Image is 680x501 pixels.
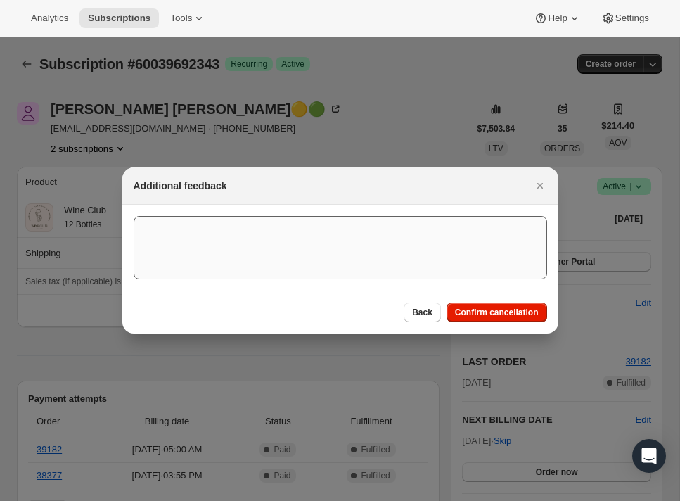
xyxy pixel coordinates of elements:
[525,8,589,28] button: Help
[162,8,214,28] button: Tools
[23,8,77,28] button: Analytics
[632,439,666,473] div: Open Intercom Messenger
[593,8,657,28] button: Settings
[404,303,441,322] button: Back
[134,179,227,193] h2: Additional feedback
[79,8,159,28] button: Subscriptions
[412,307,432,318] span: Back
[31,13,68,24] span: Analytics
[170,13,192,24] span: Tools
[615,13,649,24] span: Settings
[88,13,150,24] span: Subscriptions
[447,303,547,322] button: Confirm cancellation
[455,307,539,318] span: Confirm cancellation
[548,13,567,24] span: Help
[530,176,550,196] button: Close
